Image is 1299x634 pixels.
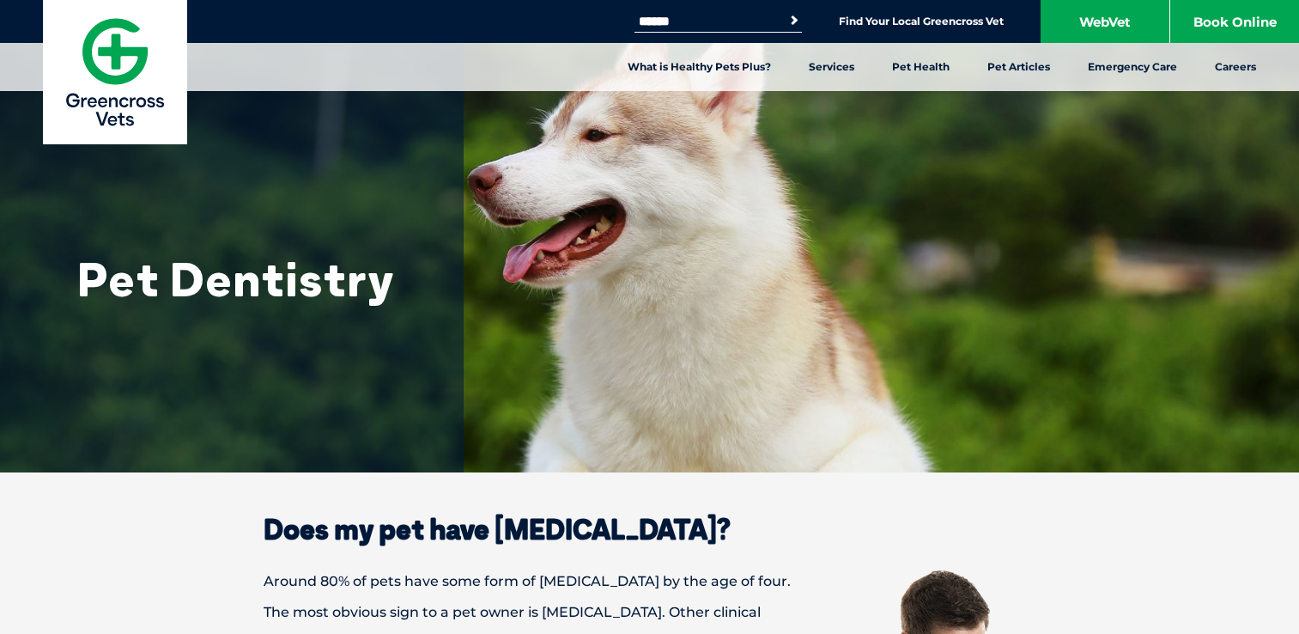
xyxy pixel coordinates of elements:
[77,253,421,305] h1: Pet Dentistry
[790,43,873,91] a: Services
[264,512,731,546] strong: Does my pet have [MEDICAL_DATA]?
[786,12,803,29] button: Search
[609,43,790,91] a: What is Healthy Pets Plus?
[873,43,968,91] a: Pet Health
[839,15,1004,28] a: Find Your Local Greencross Vet
[968,43,1069,91] a: Pet Articles
[1069,43,1196,91] a: Emergency Care
[1196,43,1275,91] a: Careers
